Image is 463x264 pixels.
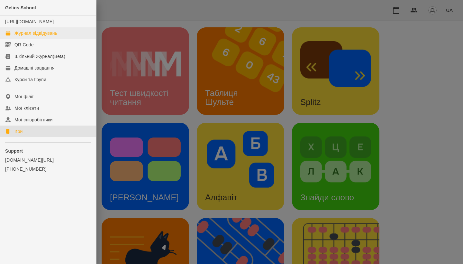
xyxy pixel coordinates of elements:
a: [DOMAIN_NAME][URL] [5,157,91,163]
p: Support [5,148,91,154]
a: [PHONE_NUMBER] [5,166,91,172]
div: QR Code [14,42,34,48]
span: Gelios School [5,5,36,10]
div: Домашні завдання [14,65,54,71]
div: Шкільний Журнал(Beta) [14,53,65,60]
div: Журнал відвідувань [14,30,57,36]
div: Ігри [14,128,23,135]
div: Мої співробітники [14,117,53,123]
div: Курси та Групи [14,76,46,83]
div: Мої філії [14,93,33,100]
div: Мої клієнти [14,105,39,111]
a: [URL][DOMAIN_NAME] [5,19,54,24]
